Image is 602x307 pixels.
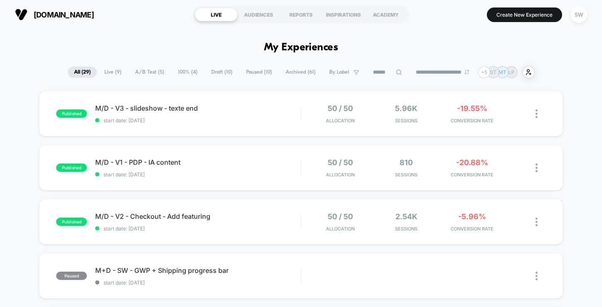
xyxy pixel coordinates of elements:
span: -5.96% [458,212,486,221]
span: M/D - V2 - Checkout - Add featuring [95,212,301,220]
span: 810 [400,158,413,167]
p: ST [490,69,496,75]
span: 2.54k [395,212,417,221]
img: close [535,218,538,226]
span: Live ( 9 ) [98,67,128,78]
img: close [535,109,538,118]
span: CONVERSION RATE [442,172,503,178]
p: LP [508,69,515,75]
span: CONVERSION RATE [442,226,503,232]
div: LIVE [195,8,237,21]
div: ACADEMY [365,8,407,21]
span: 50 / 50 [328,158,353,167]
span: -20.88% [456,158,488,167]
span: Allocation [326,226,355,232]
span: start date: [DATE] [95,117,301,124]
span: By Label [329,69,349,75]
span: Archived ( 61 ) [279,67,322,78]
span: start date: [DATE] [95,171,301,178]
p: MT [498,69,506,75]
img: close [535,272,538,280]
span: Allocation [326,118,355,124]
span: published [56,218,87,226]
span: 100% ( 4 ) [172,67,204,78]
img: Visually logo [15,8,27,21]
span: published [56,163,87,172]
span: start date: [DATE] [95,225,301,232]
button: Create New Experience [487,7,562,22]
div: + 5 [478,66,490,78]
img: end [464,69,469,74]
button: [DOMAIN_NAME] [12,8,96,21]
span: published [56,109,87,118]
span: Sessions [375,118,437,124]
button: SW [568,6,590,23]
span: Allocation [326,172,355,178]
span: A/B Test ( 5 ) [129,67,170,78]
span: paused [56,272,87,280]
div: SW [571,7,587,23]
span: Sessions [375,172,437,178]
span: Paused ( 10 ) [240,67,278,78]
span: -19.55% [457,104,487,113]
span: CONVERSION RATE [442,118,503,124]
span: M+D - SW - GWP + Shipping progress bar [95,266,301,275]
span: 5.96k [395,104,417,113]
h1: My Experiences [264,42,338,54]
span: M/D - V1 - PDP - IA content [95,158,301,166]
span: 50 / 50 [328,104,353,113]
span: start date: [DATE] [95,280,301,286]
span: M/D - V3 - slideshow - texte end [95,104,301,112]
div: AUDIENCES [237,8,280,21]
span: Sessions [375,226,437,232]
img: close [535,163,538,172]
div: INSPIRATIONS [322,8,365,21]
span: Draft ( 10 ) [205,67,239,78]
div: REPORTS [280,8,322,21]
span: [DOMAIN_NAME] [34,10,94,19]
span: 50 / 50 [328,212,353,221]
span: All ( 29 ) [68,67,97,78]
